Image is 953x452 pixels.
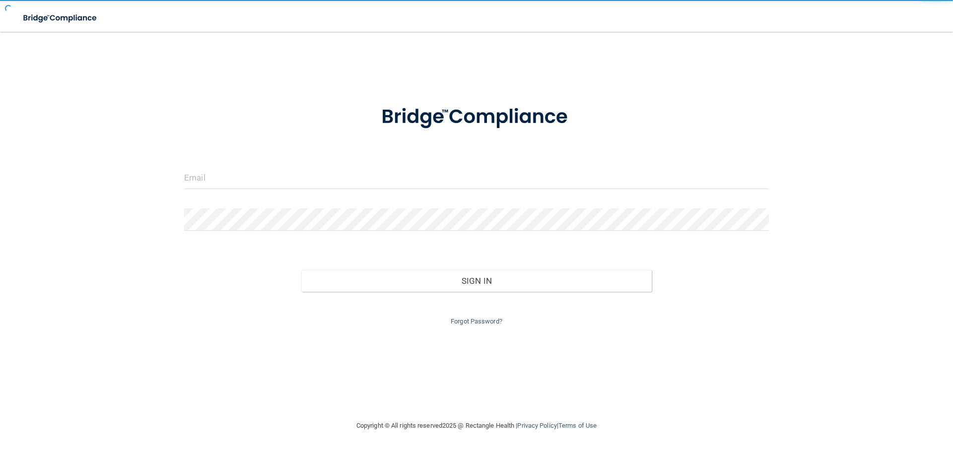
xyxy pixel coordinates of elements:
img: bridge_compliance_login_screen.278c3ca4.svg [361,91,592,143]
button: Sign In [301,270,652,292]
a: Forgot Password? [451,318,502,325]
a: Terms of Use [558,422,597,429]
img: bridge_compliance_login_screen.278c3ca4.svg [15,8,106,28]
input: Email [184,167,769,189]
div: Copyright © All rights reserved 2025 @ Rectangle Health | | [295,410,658,442]
a: Privacy Policy [517,422,556,429]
